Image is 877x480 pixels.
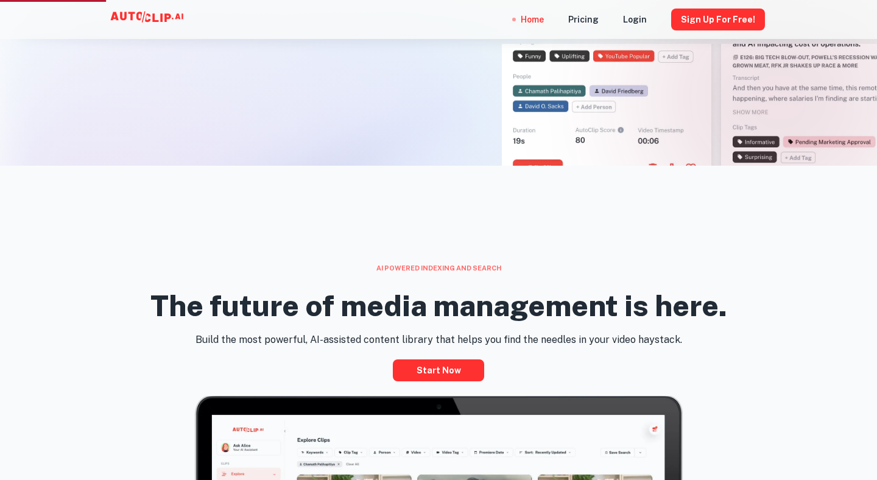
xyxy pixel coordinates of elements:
h2: The future of media management is here. [150,288,727,323]
p: Build the most powerful, AI-assisted content library that helps you find the needles in your vide... [88,333,789,347]
button: Sign Up for free! [671,9,765,30]
div: AI powered indexing and search [88,263,789,274]
a: Start now [393,359,484,381]
h1: Unleash your video library. [105,161,397,268]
